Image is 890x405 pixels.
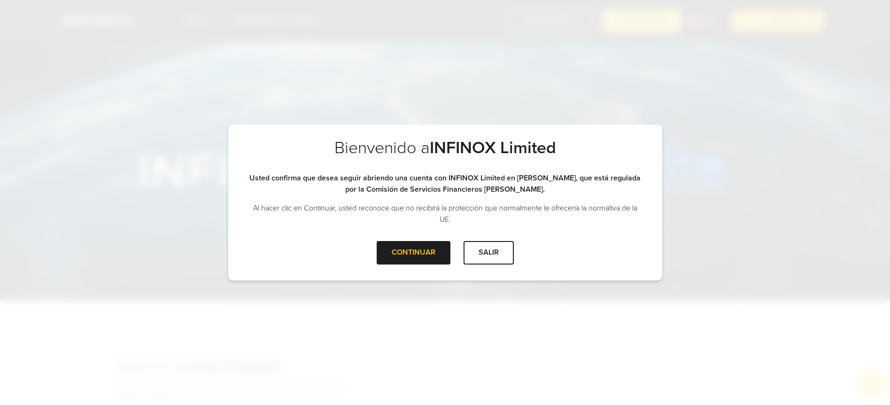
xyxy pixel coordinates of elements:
strong: INFINOX Limited [430,138,556,158]
div: SALIR [464,241,514,264]
strong: Usted confirma que desea seguir abriendo una cuenta con INFINOX Limited en [PERSON_NAME], que est... [249,173,641,194]
div: CONTINUAR [377,241,450,264]
p: Al hacer clic en Continuar, usted reconoce que no recibirá la protección que normalmente le ofrec... [247,202,643,225]
h2: Bienvenido a [247,138,643,172]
